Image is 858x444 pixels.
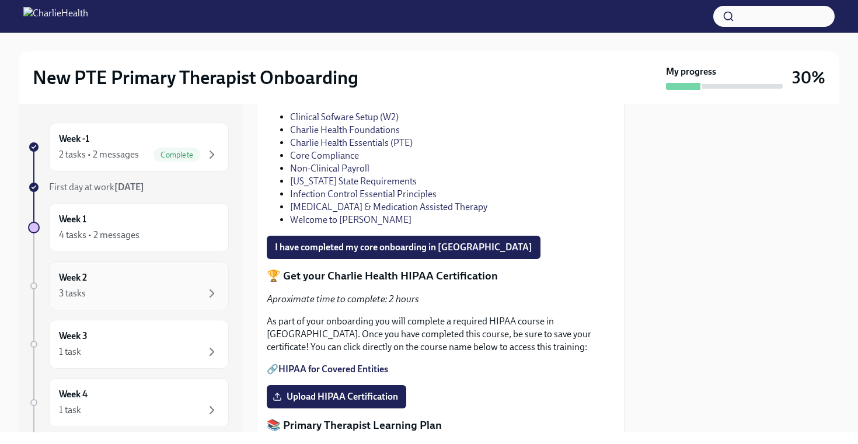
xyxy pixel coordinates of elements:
h6: Week 1 [59,213,86,226]
a: [US_STATE] State Requirements [290,176,417,187]
span: Upload HIPAA Certification [275,391,398,403]
a: First day at work[DATE] [28,181,229,194]
a: Welcome to [PERSON_NAME] [290,214,411,225]
h6: Week 4 [59,388,88,401]
img: CharlieHealth [23,7,88,26]
h6: Week -1 [59,132,89,145]
p: 📚 Primary Therapist Learning Plan [267,418,615,433]
p: 🔗 [267,363,615,376]
button: I have completed my core onboarding in [GEOGRAPHIC_DATA] [267,236,540,259]
a: Week 31 task [28,320,229,369]
strong: [DATE] [114,181,144,193]
h6: Week 2 [59,271,87,284]
a: HIPAA for Covered Entities [278,363,388,375]
a: Charlie Health Foundations [290,124,400,135]
span: Complete [154,151,200,159]
a: Week 14 tasks • 2 messages [28,203,229,252]
h3: 30% [792,67,825,88]
a: Week 23 tasks [28,261,229,310]
div: 1 task [59,404,81,417]
div: 1 task [59,345,81,358]
span: I have completed my core onboarding in [GEOGRAPHIC_DATA] [275,242,532,253]
a: Week 41 task [28,378,229,427]
strong: My progress [666,65,716,78]
div: 2 tasks • 2 messages [59,148,139,161]
span: First day at work [49,181,144,193]
div: 4 tasks • 2 messages [59,229,139,242]
div: 3 tasks [59,287,86,300]
a: Non-Clinical Payroll [290,163,369,174]
a: Clinical Sofware Setup (W2) [290,111,399,123]
p: As part of your onboarding you will complete a required HIPAA course in [GEOGRAPHIC_DATA]. Once y... [267,315,615,354]
p: 🏆 Get your Charlie Health HIPAA Certification [267,268,615,284]
label: Upload HIPAA Certification [267,385,406,408]
a: Week -12 tasks • 2 messagesComplete [28,123,229,172]
a: [MEDICAL_DATA] & Medication Assisted Therapy [290,201,487,212]
h2: New PTE Primary Therapist Onboarding [33,66,358,89]
a: Infection Control Essential Principles [290,188,437,200]
em: Aproximate time to complete: 2 hours [267,293,419,305]
a: Core Compliance [290,150,359,161]
a: Charlie Health Essentials (PTE) [290,137,413,148]
h6: Week 3 [59,330,88,342]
